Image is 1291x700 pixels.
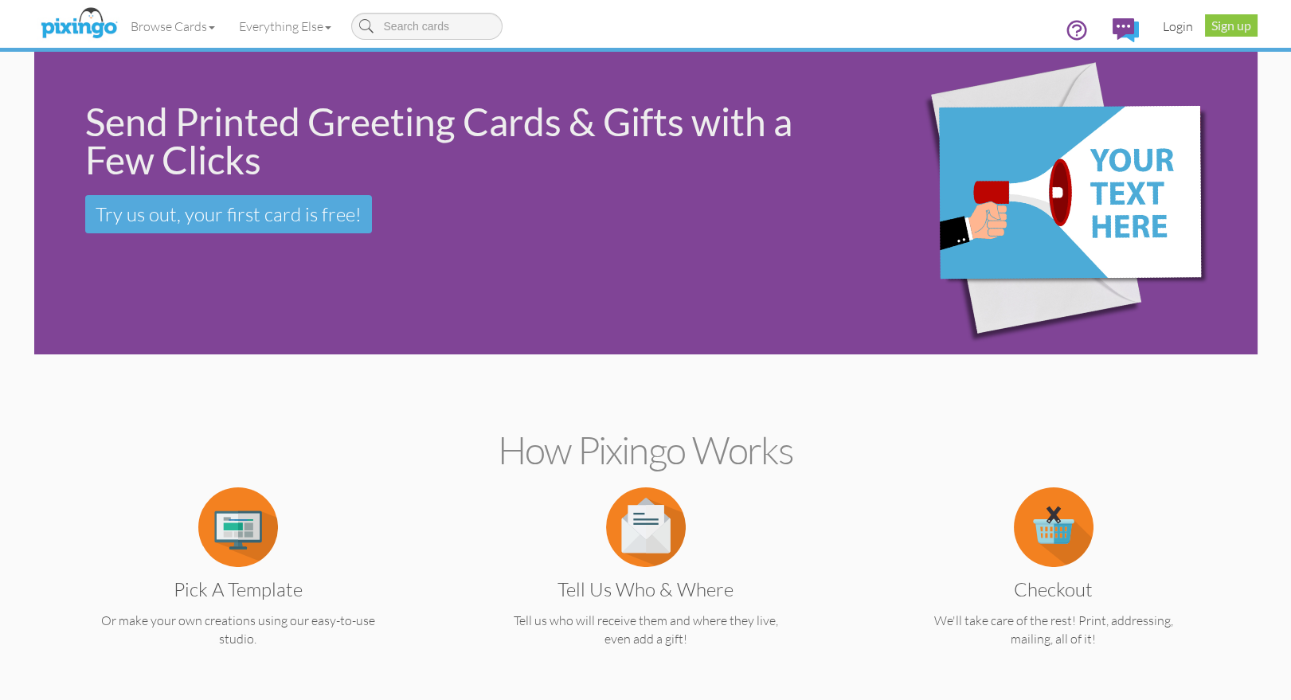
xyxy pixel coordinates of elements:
img: comments.svg [1113,18,1139,42]
h3: Checkout [893,579,1215,600]
h3: Pick a Template [77,579,399,600]
img: pixingo logo [37,4,121,44]
div: Send Printed Greeting Cards & Gifts with a Few Clicks [85,103,837,179]
a: Checkout We'll take care of the rest! Print, addressing, mailing, all of it! [881,518,1226,648]
img: eb544e90-0942-4412-bfe0-c610d3f4da7c.png [863,29,1247,377]
a: Everything Else [227,6,343,46]
p: Or make your own creations using our easy-to-use studio. [65,612,411,648]
a: Browse Cards [119,6,227,46]
input: Search cards [351,13,503,40]
span: Try us out, your first card is free! [96,202,362,226]
p: Tell us who will receive them and where they live, even add a gift! [473,612,819,648]
a: Login [1151,6,1205,46]
h2: How Pixingo works [62,429,1230,471]
img: item.alt [198,487,278,567]
a: Try us out, your first card is free! [85,195,372,233]
img: item.alt [606,487,686,567]
a: Sign up [1205,14,1258,37]
p: We'll take care of the rest! Print, addressing, mailing, all of it! [881,612,1226,648]
a: Pick a Template Or make your own creations using our easy-to-use studio. [65,518,411,648]
a: Tell us Who & Where Tell us who will receive them and where they live, even add a gift! [473,518,819,648]
h3: Tell us Who & Where [485,579,807,600]
img: item.alt [1014,487,1093,567]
